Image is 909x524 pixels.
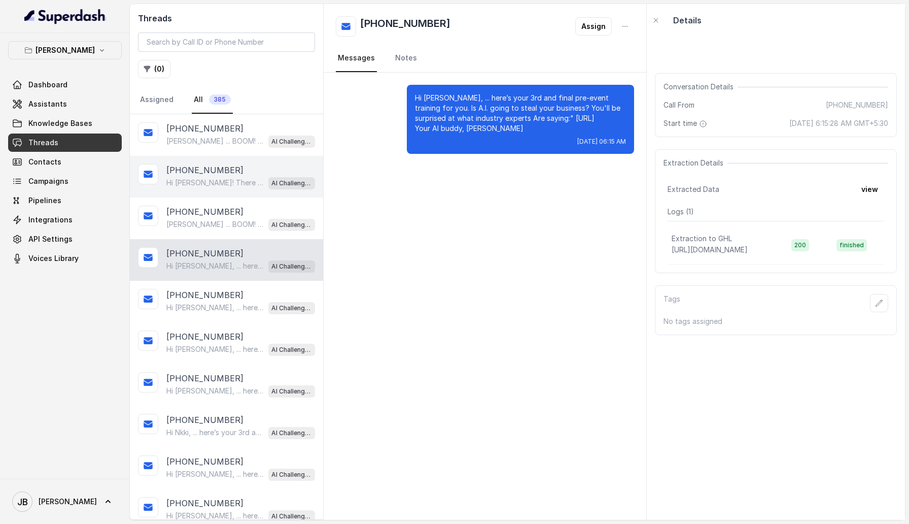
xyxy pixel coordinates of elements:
span: Extraction Details [663,158,727,168]
h2: [PHONE_NUMBER] [360,16,450,37]
a: Campaigns [8,172,122,190]
input: Search by Call ID or Phone Number [138,32,315,52]
p: Extraction to GHL [672,234,732,244]
p: [PERSON_NAME] ... BOOM! Only one day to go. Reminder it's [DATE], Registration 8:30am ​Event 9am ... [166,219,264,230]
span: Campaigns [28,176,68,186]
p: [PHONE_NUMBER] [166,372,243,384]
a: Assistants [8,95,122,113]
span: Call From [663,100,694,110]
button: view [855,180,884,199]
p: AI Challenge Australia [271,220,312,230]
p: AI Challenge Australia [271,511,312,521]
span: [DATE] 06:15 AM [577,138,626,146]
p: Tags [663,294,680,312]
span: finished [836,239,867,251]
text: JB [17,497,28,507]
a: API Settings [8,230,122,248]
span: [PERSON_NAME] [39,497,97,507]
p: No tags assigned [663,316,888,326]
p: [PHONE_NUMBER] [166,497,243,509]
p: [PHONE_NUMBER] [166,331,243,343]
span: [URL][DOMAIN_NAME] [672,245,748,254]
p: Hi [PERSON_NAME], ... here’s your 3rd and final pre-event training for you. Is A.I. going to stea... [415,93,626,134]
nav: Tabs [138,86,315,114]
a: Assigned [138,86,176,114]
p: Hi [PERSON_NAME], ... here’s your 3rd and final pre-event training for you. Is A.I. going to stea... [166,386,264,396]
p: Hi [PERSON_NAME], ... here’s your 3rd and final pre-event training for you. Is A.I. going to stea... [166,511,264,521]
span: Threads [28,138,58,148]
span: Contacts [28,157,61,167]
p: AI Challenge Australia [271,178,312,188]
a: Threads [8,134,122,152]
a: All385 [192,86,233,114]
p: Hi Nkki, ... here’s your 3rd and final pre-event training for you. Is A.I. going to steal your bu... [166,428,264,438]
p: AI Challenge Australia [271,261,312,272]
h2: Threads [138,12,315,24]
p: [PHONE_NUMBER] [166,164,243,176]
p: [PHONE_NUMBER] [166,247,243,259]
nav: Tabs [336,45,634,72]
span: [DATE] 6:15:28 AM GMT+5:30 [789,118,888,128]
a: Messages [336,45,377,72]
p: [PHONE_NUMBER] [166,455,243,468]
img: light.svg [24,8,106,24]
a: Dashboard [8,76,122,94]
a: Integrations [8,211,122,229]
p: [PERSON_NAME] [36,44,95,56]
span: Assistants [28,99,67,109]
p: Hi [PERSON_NAME], ... here’s your 3rd and final pre-event training for you. Is A.I. going to stea... [166,469,264,479]
span: API Settings [28,234,73,244]
p: AI Challenge Australia [271,428,312,438]
p: [PHONE_NUMBER] [166,206,243,218]
span: Pipelines [28,195,61,206]
a: Pipelines [8,191,122,210]
span: Voices Library [28,253,79,264]
p: AI Challenge Australia [271,137,312,147]
span: Start time [663,118,709,128]
p: Logs ( 1 ) [668,207,884,217]
span: Conversation Details [663,82,738,92]
p: [PHONE_NUMBER] [166,122,243,135]
span: Dashboard [28,80,67,90]
span: Knowledge Bases [28,118,92,128]
a: Knowledge Bases [8,114,122,133]
p: Hi [PERSON_NAME], ... here’s your 3rd and final pre-event training for you. Is A.I. going to stea... [166,344,264,354]
span: Extracted Data [668,184,719,194]
p: AI Challenge Australia [271,345,312,355]
span: 385 [209,94,231,105]
span: Integrations [28,215,73,225]
span: [PHONE_NUMBER] [826,100,888,110]
p: Hi [PERSON_NAME]! There will be charging stations available at the venue, so you can keep your de... [166,178,264,188]
p: Hi [PERSON_NAME], ... here’s your 3rd and final pre-event training for you. Is A.I. going to stea... [166,261,264,271]
p: Hi [PERSON_NAME], ... here’s your 3rd and final pre-event training for you. Is A.I. going to stea... [166,303,264,313]
a: Notes [393,45,419,72]
p: AI Challenge Australia [271,303,312,313]
p: [PERSON_NAME] ... BOOM! Only one day to go. Reminder it's [DATE], Registration 8:30am ​Event 9am ... [166,136,264,146]
p: AI Challenge Australia [271,470,312,480]
p: [PHONE_NUMBER] [166,414,243,426]
p: AI Challenge Australia [271,386,312,397]
button: (0) [138,60,170,78]
a: Voices Library [8,249,122,268]
p: [PHONE_NUMBER] [166,289,243,301]
a: Contacts [8,153,122,171]
span: 200 [791,239,809,251]
button: Assign [575,17,612,36]
button: [PERSON_NAME] [8,41,122,59]
a: [PERSON_NAME] [8,487,122,516]
p: Details [673,14,702,26]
